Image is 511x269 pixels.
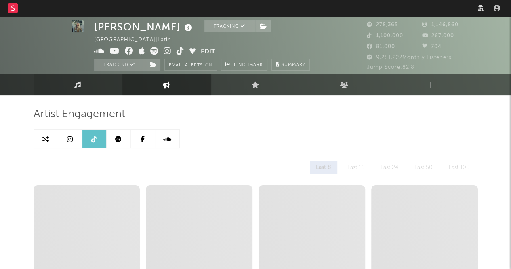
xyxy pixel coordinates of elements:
[94,20,194,34] div: [PERSON_NAME]
[374,161,404,174] div: Last 24
[221,59,267,71] a: Benchmark
[271,59,310,71] button: Summary
[94,35,181,45] div: [GEOGRAPHIC_DATA] | Latin
[367,22,398,28] span: 278,365
[282,63,305,67] span: Summary
[232,60,263,70] span: Benchmark
[422,22,458,28] span: 1,146,860
[367,65,414,70] span: Jump Score: 82.8
[367,44,395,49] span: 81,000
[408,161,439,174] div: Last 50
[94,59,145,71] button: Tracking
[367,55,452,60] span: 9,281,222 Monthly Listeners
[201,47,215,57] button: Edit
[205,63,212,68] em: On
[204,20,255,32] button: Tracking
[422,33,454,38] span: 267,000
[341,161,370,174] div: Last 16
[367,33,403,38] span: 1,100,000
[443,161,476,174] div: Last 100
[164,59,217,71] button: Email AlertsOn
[34,110,125,119] span: Artist Engagement
[422,44,442,49] span: 704
[310,161,337,174] div: Last 8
